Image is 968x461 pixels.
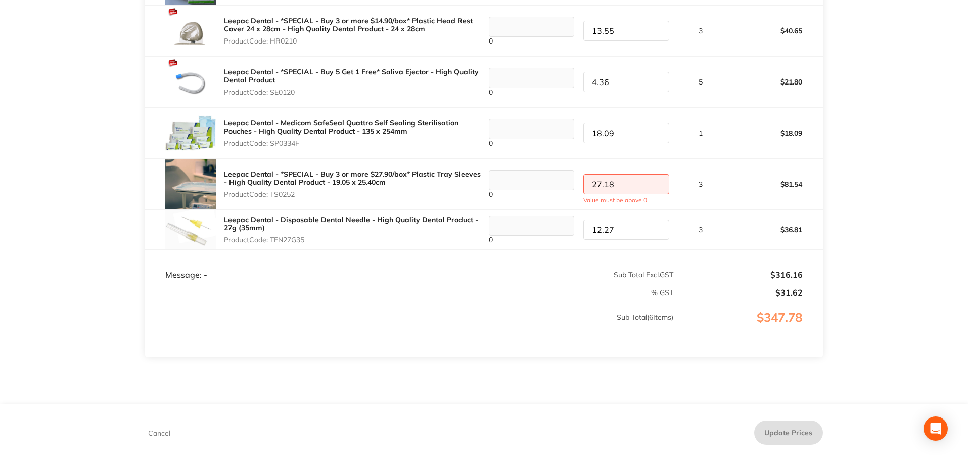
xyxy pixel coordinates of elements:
[674,129,727,137] p: 1
[145,428,173,437] button: Cancel
[224,236,484,244] p: Product Code: TEN27G35
[583,197,677,204] small: Value must be above 0
[146,288,673,297] p: % GST
[674,180,727,188] p: 3
[924,416,948,441] div: Open Intercom Messenger
[224,67,479,85] a: Leepac Dental - *SPECIAL - Buy 5 Get 1 Free* Saliva Ejector - High Quality Dental Product
[485,119,579,147] div: 0
[224,37,484,45] p: Product Code: HR0210
[224,190,484,198] p: Product Code: TS0252
[165,159,216,209] img: ankxYzQwZA
[165,210,216,249] img: MTZvYmNxbQ
[165,57,216,107] img: dnV6dWdlZA
[224,88,484,96] p: Product Code: SE0120
[728,70,822,94] p: $21.80
[224,16,473,33] a: Leepac Dental - *SPECIAL - Buy 3 or more $14.90/box* Plastic Head Rest Cover 24 x 28cm - High Qua...
[485,216,579,244] div: 0
[728,121,822,145] p: $18.09
[165,108,216,158] img: Zm9kbzA5Yg
[674,78,727,86] p: 5
[146,313,673,342] p: Sub Total ( 6 Items)
[728,172,822,196] p: $81.54
[485,17,579,45] div: 0
[145,249,484,280] td: Message: -
[674,288,803,297] p: $31.62
[485,68,579,96] div: 0
[224,170,481,187] a: Leepac Dental - *SPECIAL - Buy 3 or more $27.90/box* Plastic Tray Sleeves - High Quality Dental P...
[224,139,484,147] p: Product Code: SP0334F
[224,118,458,136] a: Leepac Dental - Medicom SafeSeal Quattro Self Sealing Sterilisation Pouches - High Quality Dental...
[674,311,822,345] p: $347.78
[485,271,673,279] p: Sub Total Excl. GST
[485,170,579,198] div: 0
[674,226,727,234] p: 3
[728,19,822,43] p: $40.65
[754,421,823,445] button: Update Prices
[224,215,478,232] a: Leepac Dental - Disposable Dental Needle - High Quality Dental Product - 27g (35mm)
[674,270,803,279] p: $316.16
[165,6,216,56] img: eW5qZWJqbQ
[728,218,822,242] p: $36.81
[674,27,727,35] p: 3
